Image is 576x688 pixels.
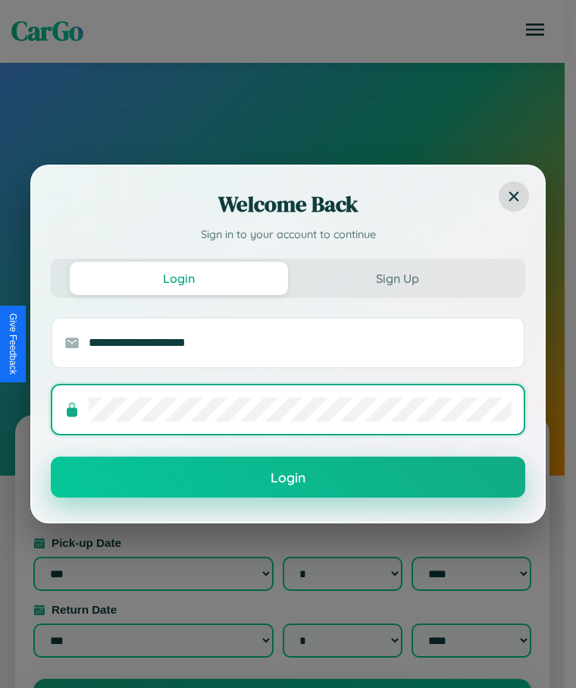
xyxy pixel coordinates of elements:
button: Login [51,457,525,498]
button: Login [70,262,288,295]
div: Give Feedback [8,313,18,375]
button: Sign Up [288,262,506,295]
h2: Welcome Back [51,189,525,219]
p: Sign in to your account to continue [51,227,525,243]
